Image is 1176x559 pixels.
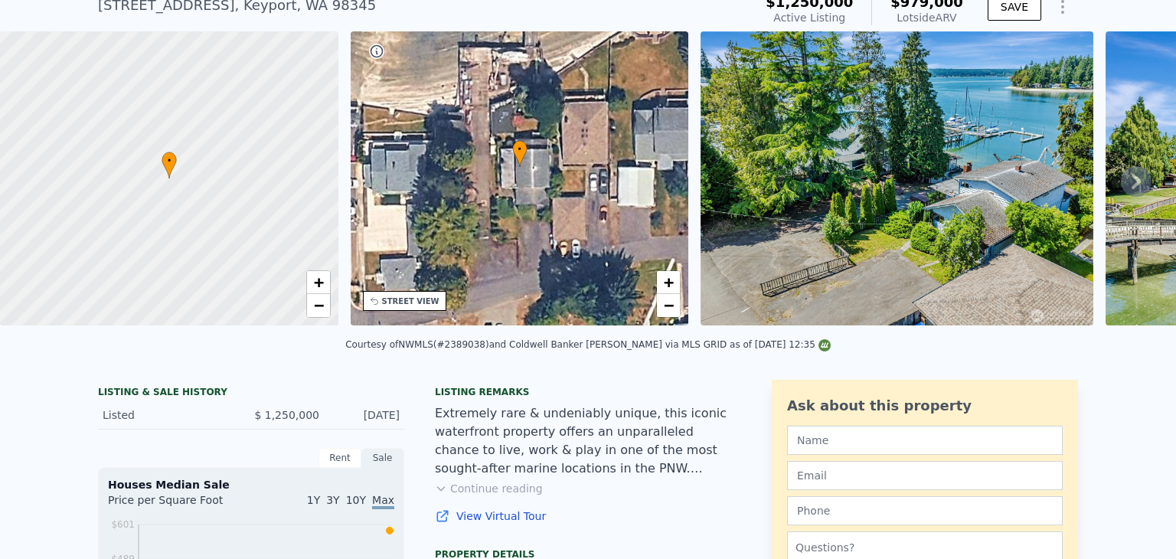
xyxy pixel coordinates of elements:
[818,339,831,351] img: NWMLS Logo
[787,426,1063,455] input: Name
[103,407,239,423] div: Listed
[345,339,831,350] div: Courtesy of NWMLS (#2389038) and Coldwell Banker [PERSON_NAME] via MLS GRID as of [DATE] 12:35
[162,154,177,168] span: •
[657,271,680,294] a: Zoom in
[787,395,1063,417] div: Ask about this property
[435,508,741,524] a: View Virtual Tour
[111,519,135,530] tspan: $601
[361,448,404,468] div: Sale
[307,271,330,294] a: Zoom in
[773,11,845,24] span: Active Listing
[787,461,1063,490] input: Email
[435,404,741,478] div: Extremely rare & undeniably unique, this iconic waterfront property offers an unparalleled chance...
[512,142,528,156] span: •
[307,494,320,506] span: 1Y
[108,477,394,492] div: Houses Median Sale
[108,492,251,517] div: Price per Square Foot
[346,494,366,506] span: 10Y
[332,407,400,423] div: [DATE]
[313,273,323,292] span: +
[701,31,1093,325] img: Sale: 149630991 Parcel: 102127403
[664,273,674,292] span: +
[372,494,394,509] span: Max
[657,294,680,317] a: Zoom out
[382,296,439,307] div: STREET VIEW
[512,140,528,167] div: •
[254,409,319,421] span: $ 1,250,000
[435,386,741,398] div: Listing remarks
[664,296,674,315] span: −
[318,448,361,468] div: Rent
[307,294,330,317] a: Zoom out
[326,494,339,506] span: 3Y
[787,496,1063,525] input: Phone
[890,10,963,25] div: Lotside ARV
[435,481,543,496] button: Continue reading
[162,152,177,178] div: •
[313,296,323,315] span: −
[98,386,404,401] div: LISTING & SALE HISTORY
